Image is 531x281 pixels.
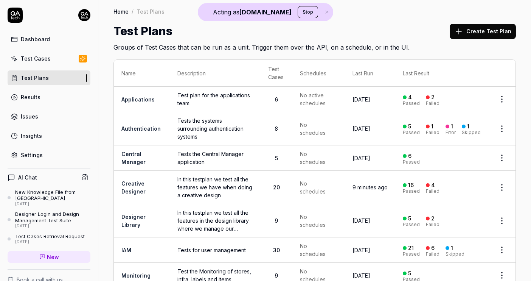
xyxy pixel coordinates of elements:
[292,60,345,87] th: Schedules
[8,233,90,245] a: Test Cases Retrieval Request[DATE]
[300,121,328,137] span: No schedules
[275,272,278,279] span: 9
[352,217,370,224] time: [DATE]
[451,245,453,251] div: 1
[403,130,420,135] div: Passed
[21,151,43,159] div: Settings
[8,90,90,105] a: Results
[8,109,90,124] a: Issues
[21,55,51,62] div: Test Cases
[8,189,90,206] a: New Knowledge File from [GEOGRAPHIC_DATA][DATE]
[352,155,370,161] time: [DATE]
[431,215,435,222] div: 2
[15,201,90,207] div: [DATE]
[426,101,439,106] div: Failed
[121,272,151,279] a: Monitoring
[298,6,318,18] button: Stop
[275,217,278,224] span: 9
[403,252,420,256] div: Passed
[177,209,253,233] span: In this testplan we test all the features in the design library where we manage our diffrent crea...
[403,189,420,194] div: Passed
[177,117,253,140] span: Tests the systems surrounding authentication systems
[352,96,370,103] time: [DATE]
[121,214,146,228] a: Designer Library
[114,60,170,87] th: Name
[137,8,165,15] div: Test Plans
[431,182,435,189] div: 4
[177,150,253,166] span: Tests the Central Manager application
[403,222,420,227] div: Passed
[345,60,395,87] th: Last Run
[273,247,280,253] span: 30
[426,222,439,227] div: Failed
[426,189,439,194] div: Failed
[408,245,414,251] div: 21
[8,148,90,162] a: Settings
[451,123,453,130] div: 1
[121,151,146,165] a: Central Manager
[426,252,439,256] div: Failed
[8,128,90,143] a: Insights
[431,245,435,251] div: 6
[121,125,161,132] a: Authentication
[15,223,90,229] div: [DATE]
[15,239,85,245] div: [DATE]
[300,213,328,229] span: No schedules
[275,125,278,132] span: 8
[300,150,328,166] span: No schedules
[352,125,370,132] time: [DATE]
[446,130,456,135] div: Error
[300,242,328,258] span: No schedules
[467,123,469,130] div: 1
[408,94,412,101] div: 4
[177,175,253,199] span: In this testplan we test all the features we have when doing a creative design
[300,180,328,195] span: No schedules
[8,211,90,228] a: Designer Login and Design Management Test Suite[DATE]
[18,173,37,181] h4: AI Chat
[21,132,42,140] div: Insights
[408,153,411,159] div: 6
[121,96,155,103] a: Applications
[462,130,481,135] div: Skipped
[15,211,90,223] div: Designer Login and Design Management Test Suite
[8,70,90,85] a: Test Plans
[121,180,146,195] a: Creative Designer
[408,182,414,189] div: 16
[431,123,433,130] div: 1
[78,9,90,21] img: 7ccf6c19-61ad-4a6c-8811-018b02a1b829.jpg
[403,101,420,106] div: Passed
[113,8,129,15] a: Home
[8,32,90,47] a: Dashboard
[113,23,172,40] h1: Test Plans
[21,112,38,120] div: Issues
[352,272,370,279] time: [DATE]
[426,130,439,135] div: Failed
[177,246,253,254] span: Tests for user management
[275,96,278,103] span: 6
[113,40,516,52] h2: Groups of Test Cases that can be run as a unit. Trigger them over the API, on a schedule, or in t...
[170,60,261,87] th: Description
[261,60,292,87] th: Test Cases
[8,51,90,66] a: Test Cases
[15,233,85,239] div: Test Cases Retrieval Request
[8,251,90,263] a: New
[275,155,278,161] span: 5
[121,247,131,253] a: IAM
[403,160,420,164] div: Passed
[21,74,49,82] div: Test Plans
[132,8,134,15] div: /
[446,252,464,256] div: Skipped
[15,189,90,201] div: New Knowledge File from [GEOGRAPHIC_DATA]
[47,253,59,261] span: New
[352,247,370,253] time: [DATE]
[21,93,40,101] div: Results
[177,91,253,107] span: Test plan for the applications team
[352,184,388,190] time: 9 minutes ago
[431,94,435,101] div: 2
[408,123,411,130] div: 5
[273,184,280,190] span: 20
[408,270,411,277] div: 5
[450,24,516,39] button: Create Test Plan
[408,215,411,222] div: 5
[300,91,328,107] span: No active schedules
